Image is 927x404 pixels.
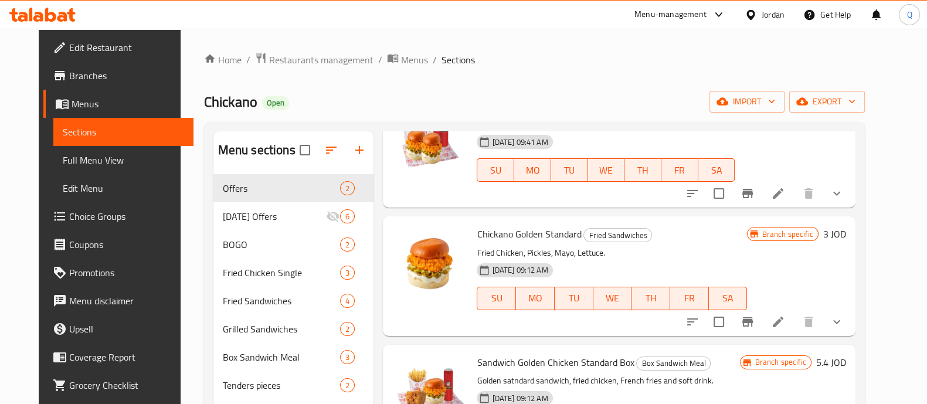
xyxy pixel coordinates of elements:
span: SA [703,162,731,179]
svg: Show Choices [830,186,844,201]
span: SA [714,290,743,307]
button: import [709,91,785,113]
span: Menu disclaimer [69,294,184,308]
img: Buy one get one golden standard meal [392,98,467,173]
span: Upsell [69,322,184,336]
a: Restaurants management [255,52,373,67]
a: Menus [43,90,193,118]
button: MO [514,158,551,182]
button: sort-choices [678,308,707,336]
div: items [340,322,355,336]
button: TU [555,287,593,310]
span: Tenders pieces [223,378,341,392]
div: items [340,378,355,392]
span: FR [675,290,704,307]
p: Fried Chicken, Pickles, Mayo, Lettuce. [477,246,747,260]
div: Fried Chicken Single3 [213,259,374,287]
span: Restaurants management [269,53,373,67]
button: sort-choices [678,179,707,208]
span: Promotions [69,266,184,280]
span: Sections [442,53,475,67]
span: Full Menu View [63,153,184,167]
span: WE [593,162,620,179]
a: Grocery Checklist [43,371,193,399]
span: [DATE] 09:12 AM [487,393,552,404]
a: Edit menu item [771,315,785,329]
div: items [340,181,355,195]
span: Grilled Sandwiches [223,322,341,336]
li: / [433,53,437,67]
span: Branch specific [750,357,810,368]
span: SU [482,290,511,307]
button: show more [823,179,851,208]
div: Tenders pieces2 [213,371,374,399]
h6: 5.4 JOD [816,354,846,371]
span: Open [262,98,289,108]
span: MO [519,162,546,179]
span: TH [629,162,657,179]
li: / [246,53,250,67]
button: WE [588,158,625,182]
h6: 3 JOD [823,226,846,242]
a: Coupons [43,230,193,259]
span: Choice Groups [69,209,184,223]
a: Choice Groups [43,202,193,230]
span: Grocery Checklist [69,378,184,392]
span: Coverage Report [69,350,184,364]
a: Coverage Report [43,343,193,371]
button: Branch-specific-item [734,308,762,336]
button: export [789,91,865,113]
button: FR [670,287,709,310]
span: 2 [341,239,354,250]
nav: breadcrumb [204,52,865,67]
span: Fried Sandwiches [584,229,651,242]
div: Menu-management [634,8,707,22]
span: 6 [341,211,354,222]
a: Branches [43,62,193,90]
span: Fried Chicken Single [223,266,341,280]
div: items [340,237,355,252]
span: 3 [341,267,354,279]
div: items [340,266,355,280]
button: TH [631,287,670,310]
span: Branch specific [757,229,817,240]
a: Full Menu View [53,146,193,174]
a: Edit Menu [53,174,193,202]
button: SA [709,287,748,310]
div: items [340,294,355,308]
div: Fried Sandwiches4 [213,287,374,315]
a: Sections [53,118,193,146]
button: MO [516,287,555,310]
div: items [340,350,355,364]
span: 4 [341,296,354,307]
span: MO [521,290,550,307]
span: Box Sandwich Meal [223,350,341,364]
div: Grilled Sandwiches2 [213,315,374,343]
span: [DATE] 09:41 AM [487,137,552,148]
div: Fried Sandwiches [223,294,341,308]
li: / [378,53,382,67]
span: TU [556,162,583,179]
span: Edit Restaurant [69,40,184,55]
span: 3 [341,352,354,363]
div: Fried Sandwiches [583,228,652,242]
a: Menu disclaimer [43,287,193,315]
span: Sandwich Golden Chicken Standard Box [477,354,634,371]
span: 2 [341,380,354,391]
span: TH [636,290,665,307]
p: Golden satndard sandwich, fried chicken, French fries and soft drink. [477,374,740,388]
button: SU [477,287,516,310]
div: BOGO2 [213,230,374,259]
div: Open [262,96,289,110]
button: delete [794,179,823,208]
button: show more [823,308,851,336]
span: [DATE] Offers [223,209,327,223]
svg: Show Choices [830,315,844,329]
button: TH [624,158,661,182]
a: Home [204,53,242,67]
span: Offers [223,181,341,195]
div: items [340,209,355,223]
